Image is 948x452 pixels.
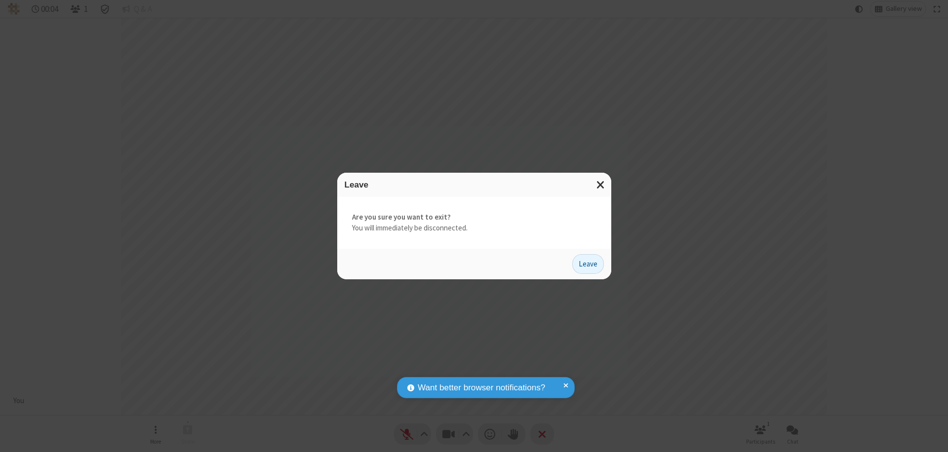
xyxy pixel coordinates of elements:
div: You will immediately be disconnected. [337,197,611,249]
h3: Leave [345,180,604,189]
button: Leave [572,254,604,274]
button: Close modal [591,173,611,197]
span: Want better browser notifications? [418,381,545,394]
strong: Are you sure you want to exit? [352,212,596,223]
